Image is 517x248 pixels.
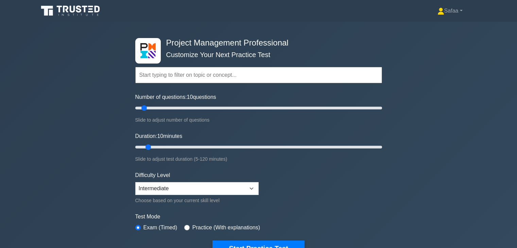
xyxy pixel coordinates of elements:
div: Slide to adjust test duration (5-120 minutes) [135,155,382,163]
label: Number of questions: questions [135,93,216,101]
div: Slide to adjust number of questions [135,116,382,124]
input: Start typing to filter on topic or concept... [135,67,382,83]
span: 10 [157,133,163,139]
a: Safaa [421,4,479,18]
label: Practice (With explanations) [192,224,260,232]
div: Choose based on your current skill level [135,196,259,205]
h4: Project Management Professional [163,38,349,48]
span: 10 [187,94,193,100]
label: Exam (Timed) [143,224,177,232]
label: Duration: minutes [135,132,183,140]
label: Test Mode [135,213,382,221]
label: Difficulty Level [135,171,170,179]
